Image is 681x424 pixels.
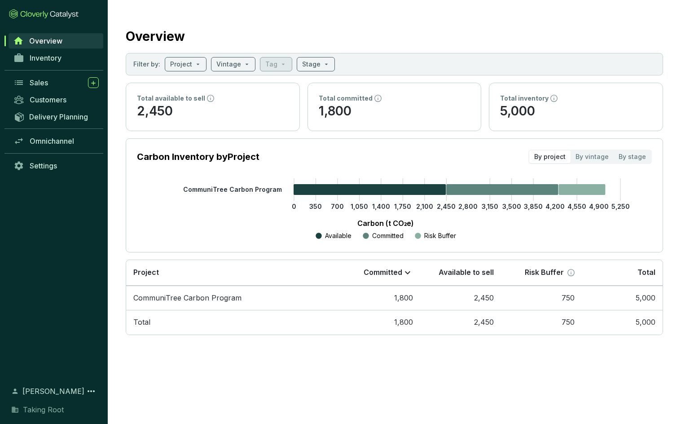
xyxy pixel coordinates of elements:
[30,78,48,87] span: Sales
[9,133,103,149] a: Omnichannel
[364,268,402,278] p: Committed
[331,203,344,210] tspan: 700
[501,310,582,335] td: 750
[582,260,663,286] th: Total
[9,50,103,66] a: Inventory
[9,75,103,90] a: Sales
[502,203,521,210] tspan: 3,500
[339,286,420,310] td: 1,800
[22,386,84,397] span: [PERSON_NAME]
[126,286,339,310] td: CommuniTree Carbon Program
[458,203,478,210] tspan: 2,800
[524,203,543,210] tspan: 3,850
[437,203,456,210] tspan: 2,450
[183,185,282,193] tspan: CommuniTree Carbon Program
[529,150,571,163] div: By project
[424,231,456,240] p: Risk Buffer
[500,94,549,103] p: Total inventory
[126,27,185,46] h2: Overview
[500,103,652,120] p: 5,000
[309,203,322,210] tspan: 350
[9,92,103,107] a: Customers
[528,150,652,164] div: segmented control
[372,203,390,210] tspan: 1,400
[265,60,277,69] p: Tag
[319,103,470,120] p: 1,800
[9,109,103,124] a: Delivery Planning
[325,231,351,240] p: Available
[137,103,289,120] p: 2,450
[567,203,586,210] tspan: 4,550
[30,53,62,62] span: Inventory
[582,286,663,310] td: 5,000
[30,161,57,170] span: Settings
[420,260,501,286] th: Available to sell
[133,60,160,69] p: Filter by:
[545,203,565,210] tspan: 4,200
[482,203,498,210] tspan: 3,150
[351,203,368,210] tspan: 1,050
[339,310,420,335] td: 1,800
[30,95,66,104] span: Customers
[9,158,103,173] a: Settings
[501,286,582,310] td: 750
[420,310,501,335] td: 2,450
[319,94,373,103] p: Total committed
[525,268,564,278] p: Risk Buffer
[416,203,433,210] tspan: 2,100
[571,150,614,163] div: By vintage
[589,203,609,210] tspan: 4,900
[29,36,62,45] span: Overview
[611,203,630,210] tspan: 5,250
[292,203,296,210] tspan: 0
[23,404,64,415] span: Taking Root
[150,218,620,229] p: Carbon (t CO₂e)
[372,231,404,240] p: Committed
[137,94,205,103] p: Total available to sell
[29,112,88,121] span: Delivery Planning
[9,33,103,49] a: Overview
[126,310,339,335] td: Total
[582,310,663,335] td: 5,000
[137,150,259,163] p: Carbon Inventory by Project
[394,203,411,210] tspan: 1,750
[420,286,501,310] td: 2,450
[30,137,74,146] span: Omnichannel
[614,150,651,163] div: By stage
[126,260,339,286] th: Project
